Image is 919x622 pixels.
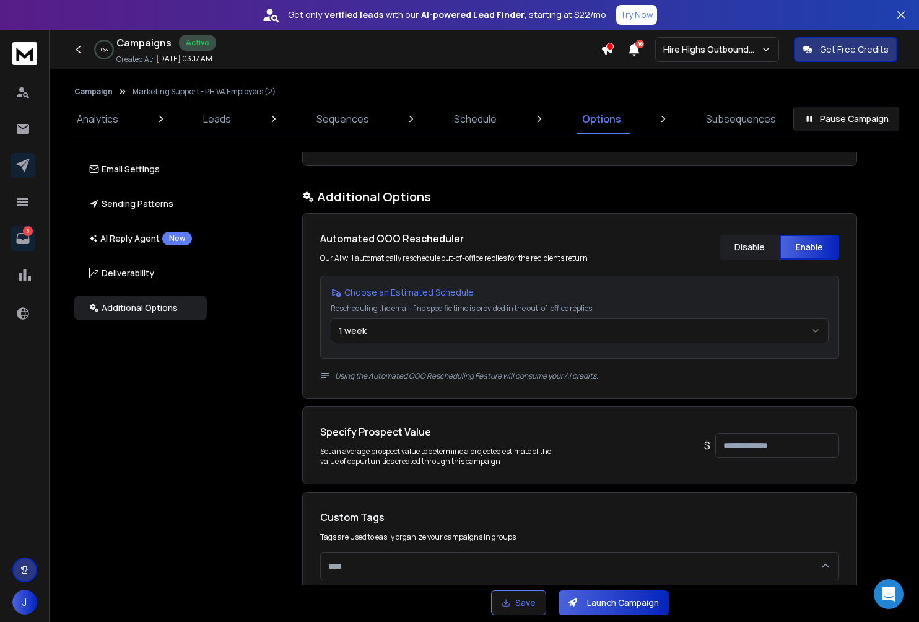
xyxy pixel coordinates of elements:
a: Sequences [309,104,377,134]
a: Subsequences [699,104,783,134]
p: Analytics [77,112,118,126]
p: Leads [203,112,231,126]
button: Email Settings [74,157,207,182]
p: Subsequences [706,112,776,126]
p: Schedule [454,112,497,126]
p: Marketing Support - PH VA Employers (2) [133,87,276,97]
img: logo [12,42,37,65]
h1: Campaigns [116,35,172,50]
p: 0 % [101,46,108,53]
a: 5 [11,226,35,251]
button: J [12,590,37,615]
p: Try Now [620,9,653,21]
a: Schedule [446,104,504,134]
p: [DATE] 03:17 AM [156,54,212,64]
a: Options [575,104,629,134]
p: Options [582,112,621,126]
strong: AI-powered Lead Finder, [421,9,526,21]
p: Get Free Credits [820,43,889,56]
p: Sequences [316,112,369,126]
a: Analytics [69,104,126,134]
button: Get Free Credits [794,37,897,62]
p: 5 [23,226,33,236]
div: Active [179,35,216,51]
button: Try Now [616,5,657,25]
button: Campaign [74,87,113,97]
p: Email Settings [89,163,160,175]
button: Pause Campaign [793,107,899,131]
div: Open Intercom Messenger [874,579,904,609]
a: Leads [196,104,238,134]
p: Get only with our starting at $22/mo [288,9,606,21]
p: Hire Highs Outbound Engine [663,43,761,56]
span: 46 [635,40,644,48]
strong: verified leads [324,9,383,21]
p: Created At: [116,55,154,64]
